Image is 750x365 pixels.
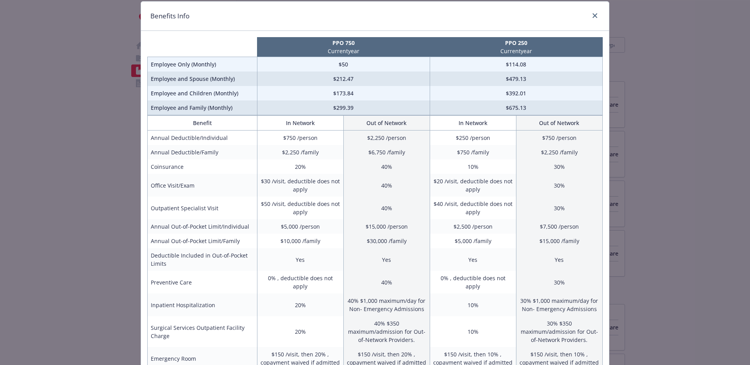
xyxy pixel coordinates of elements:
td: Employee Only (Monthly) [148,57,257,72]
td: Yes [516,248,602,271]
th: In Network [430,116,516,131]
td: $7,500 /person [516,219,602,234]
td: 30% [516,174,602,197]
td: 20% [257,316,343,347]
td: $250 /person [430,131,516,145]
td: $2,250 /person [343,131,430,145]
th: intentionally left blank [148,37,257,57]
td: $5,000 /family [430,234,516,248]
td: 30% $350 maximum/admission for Out-of-Network Providers. [516,316,602,347]
p: Current year [259,47,428,55]
td: Coinsurance [148,159,257,174]
td: Annual Deductible/Individual [148,131,257,145]
td: 40% [343,174,430,197]
td: $173.84 [257,86,430,100]
td: $10,000 /family [257,234,343,248]
td: $15,000 /person [343,219,430,234]
th: Out of Network [343,116,430,131]
td: $675.13 [430,100,602,115]
td: 30% $1,000 maximum/day for Non- Emergency Admissions [516,293,602,316]
td: Preventive Care [148,271,257,293]
td: Yes [257,248,343,271]
td: Deductible Included in Out-of-Pocket Limits [148,248,257,271]
td: Annual Out-of-Pocket Limit/Individual [148,219,257,234]
td: Annual Out-of-Pocket Limit/Family [148,234,257,248]
td: 0% , deductible does not apply [430,271,516,293]
td: Annual Deductible/Family [148,145,257,159]
td: 10% [430,159,516,174]
td: 0% , deductible does not apply [257,271,343,293]
td: 20% [257,159,343,174]
td: $2,250 /family [516,145,602,159]
td: $2,500 /person [430,219,516,234]
td: 10% [430,293,516,316]
p: PPO 250 [431,39,601,47]
td: Outpatient Specialist Visit [148,197,257,219]
td: $5,000 /person [257,219,343,234]
td: Employee and Spouse (Monthly) [148,72,257,86]
td: $392.01 [430,86,602,100]
th: In Network [257,116,343,131]
td: $750 /family [430,145,516,159]
td: $750 /person [516,131,602,145]
td: $30 /visit, deductible does not apply [257,174,343,197]
td: Employee and Children (Monthly) [148,86,257,100]
td: 40% $1,000 maximum/day for Non- Emergency Admissions [343,293,430,316]
td: 40% [343,197,430,219]
td: 40% [343,159,430,174]
td: $40 /visit, deductible does not apply [430,197,516,219]
td: Inpatient Hospitalization [148,293,257,316]
td: $114.08 [430,57,602,72]
td: 40% $350 maximum/admission for Out-of-Network Providers. [343,316,430,347]
td: 30% [516,159,602,174]
td: $750 /person [257,131,343,145]
td: Yes [430,248,516,271]
td: Surgical Services Outpatient Facility Charge [148,316,257,347]
td: $15,000 /family [516,234,602,248]
td: $50 [257,57,430,72]
td: 20% [257,293,343,316]
td: $50 /visit, deductible does not apply [257,197,343,219]
td: Yes [343,248,430,271]
th: Out of Network [516,116,602,131]
td: $479.13 [430,72,602,86]
td: $6,750 /family [343,145,430,159]
td: $20 /visit, deductible does not apply [430,174,516,197]
td: 40% [343,271,430,293]
p: Current year [431,47,601,55]
td: 30% [516,271,602,293]
p: PPO 750 [259,39,428,47]
h1: Benefits Info [150,11,189,21]
td: $299.39 [257,100,430,115]
td: 30% [516,197,602,219]
td: Employee and Family (Monthly) [148,100,257,115]
td: $30,000 /family [343,234,430,248]
a: close [590,11,600,20]
td: $2,250 /family [257,145,343,159]
td: 10% [430,316,516,347]
th: Benefit [148,116,257,131]
td: $212.47 [257,72,430,86]
td: Office Visit/Exam [148,174,257,197]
